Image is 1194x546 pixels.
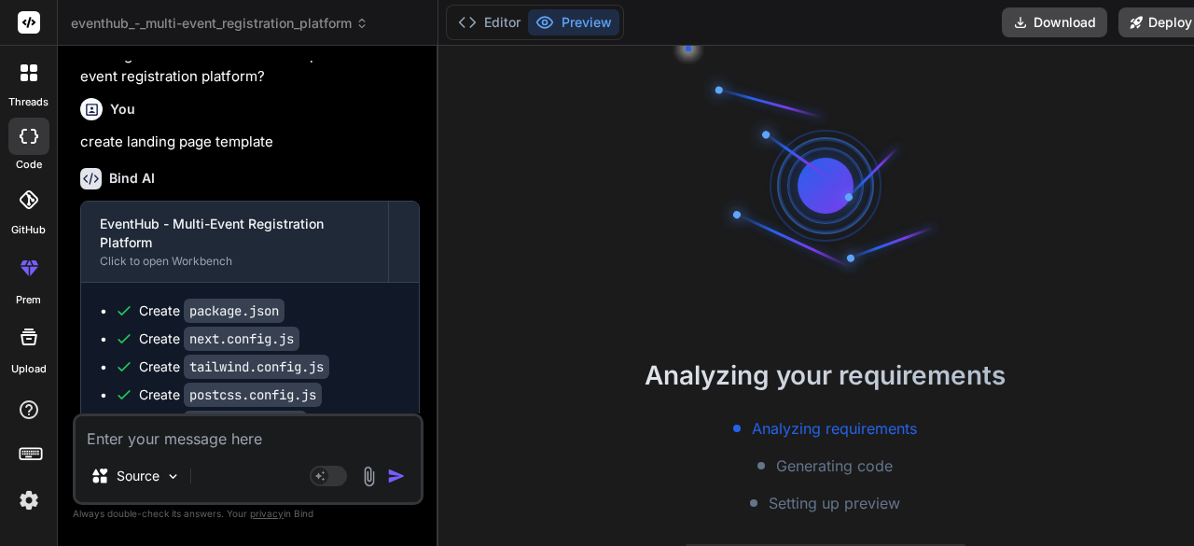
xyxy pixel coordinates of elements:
p: Source [117,467,160,485]
code: package.json [184,299,285,323]
code: next.config.js [184,327,299,351]
h6: Bind AI [109,169,155,188]
span: Analyzing requirements [752,417,917,440]
label: prem [16,292,41,308]
div: Create [139,301,285,320]
span: privacy [250,508,284,519]
img: Pick Models [165,469,181,484]
span: Generating code [776,455,893,477]
div: Click to open Workbench [100,254,369,269]
button: Editor [451,9,528,35]
div: Create [139,329,299,348]
p: Shall I go ahead and build this comprehensive event registration platform? [80,45,420,87]
p: Always double-check its answers. Your in Bind [73,505,423,523]
code: app/globals.css [184,411,307,435]
label: GitHub [11,222,46,238]
div: EventHub - Multi-Event Registration Platform [100,215,369,252]
span: eventhub_-_multi-event_registration_platform [71,14,368,33]
button: EventHub - Multi-Event Registration PlatformClick to open Workbench [81,202,388,282]
img: attachment [358,466,380,487]
label: threads [8,94,49,110]
span: Setting up preview [769,492,900,514]
div: Create [139,357,329,376]
code: postcss.config.js [184,383,322,407]
code: tailwind.config.js [184,355,329,379]
img: settings [13,484,45,516]
button: Preview [528,9,619,35]
button: Download [1002,7,1107,37]
h6: You [110,100,135,119]
div: Create [139,385,322,404]
img: icon [387,467,406,485]
p: create landing page template [80,132,420,153]
label: Upload [11,361,47,377]
label: code [16,157,42,173]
